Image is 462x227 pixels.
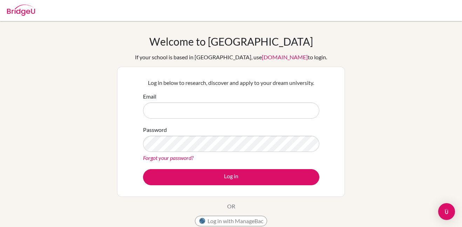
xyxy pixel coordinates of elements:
button: Log in with ManageBac [195,216,267,226]
img: Bridge-U [7,5,35,16]
a: [DOMAIN_NAME] [262,54,308,60]
p: Log in below to research, discover and apply to your dream university. [143,79,319,87]
label: Email [143,92,156,101]
div: Open Intercom Messenger [438,203,455,220]
a: Forgot your password? [143,154,193,161]
label: Password [143,126,167,134]
button: Log in [143,169,319,185]
div: If your school is based in [GEOGRAPHIC_DATA], use to login. [135,53,327,61]
p: OR [227,202,235,211]
h1: Welcome to [GEOGRAPHIC_DATA] [149,35,313,48]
